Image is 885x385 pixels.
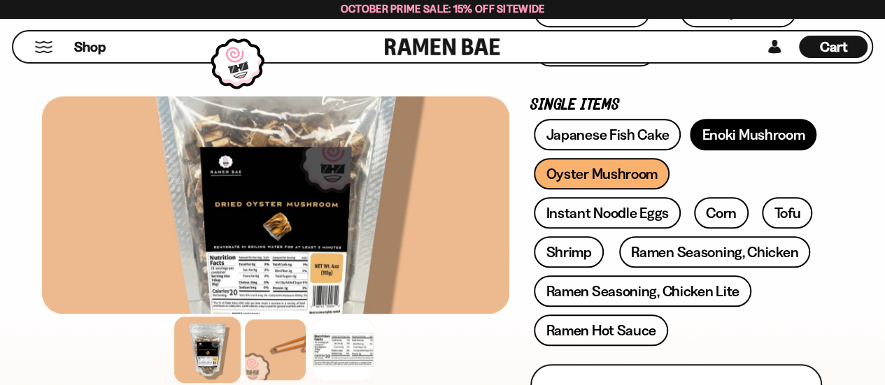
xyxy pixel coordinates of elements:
a: Corn [694,197,749,228]
button: Mobile Menu Trigger [34,41,53,53]
a: Enoki Mushroom [690,119,816,150]
p: Single Items [530,99,822,112]
a: Ramen Seasoning, Chicken [619,236,810,268]
a: Shop [74,36,106,58]
a: Instant Noodle Eggs [534,197,680,228]
a: Tofu [762,197,812,228]
a: Ramen Hot Sauce [534,314,668,346]
div: Cart [799,31,868,62]
a: Japanese Fish Cake [534,119,681,150]
span: October Prime Sale: 15% off Sitewide [341,2,545,15]
span: Shop [74,38,106,57]
span: Cart [820,38,847,55]
a: Ramen Seasoning, Chicken Lite [534,275,751,307]
a: Shrimp [534,236,603,268]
